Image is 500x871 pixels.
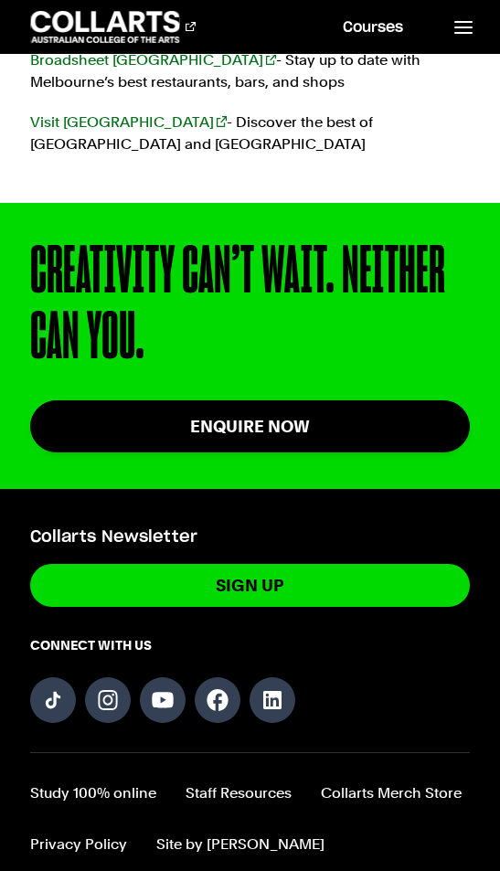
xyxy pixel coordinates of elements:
[30,526,470,549] h5: Collarts Newsletter
[250,677,295,723] a: Follow us on LinkedIn
[30,636,470,723] div: Connect with us on social media
[30,564,470,607] a: Sign Up
[85,677,131,723] a: Follow us on Instagram
[30,677,76,723] a: Follow us on TikTok
[156,834,324,855] a: Site by Calico
[30,49,470,93] p: - Stay up to date with Melbourne’s best restaurants, bars, and shops
[140,677,186,723] a: Follow us on YouTube
[30,782,156,804] a: Study 100% online
[30,834,127,855] a: Privacy Policy
[30,112,470,155] p: - Discover the best of [GEOGRAPHIC_DATA] and [GEOGRAPHIC_DATA]
[321,782,462,804] a: Collarts Merch Store
[30,636,470,654] span: CONNECT WITH US
[30,400,470,452] a: Enquire Now
[195,677,240,723] a: Follow us on Facebook
[186,782,292,804] a: Staff Resources
[30,239,470,371] div: CREATIVITY CAN’T WAIT. NEITHER CAN YOU.
[30,113,227,131] a: Visit [GEOGRAPHIC_DATA]
[30,51,276,69] a: Broadsheet [GEOGRAPHIC_DATA]
[30,11,196,43] div: Go to homepage
[30,782,470,855] nav: Footer navigation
